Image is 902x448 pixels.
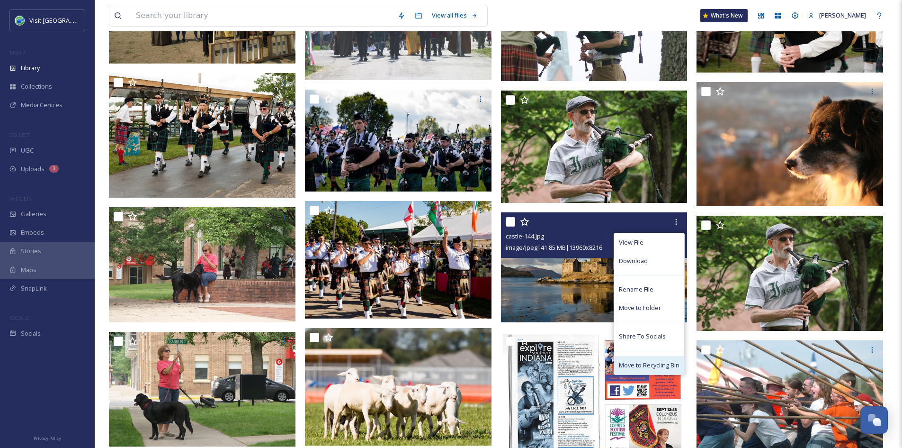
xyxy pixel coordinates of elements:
span: Media Centres [21,101,63,110]
span: image/jpeg | 41.85 MB | 13960 x 8216 [506,243,602,252]
a: View all files [427,6,482,25]
a: [PERSON_NAME] [804,6,871,25]
span: Collections [21,82,52,91]
span: Share To Socials [619,332,666,341]
span: Rename File [619,285,653,294]
span: COLLECT [9,131,30,138]
span: Download [619,256,648,265]
span: Galleries [21,210,46,219]
span: Maps [21,265,36,274]
span: WIDGETS [9,195,31,202]
img: tony-vasquez-5.JPG [305,90,491,192]
a: What's New [700,9,748,22]
span: UGC [21,146,34,155]
button: Open Chat [860,406,888,434]
img: 8H6T1285.jpg [109,73,295,198]
span: Library [21,64,40,73]
img: cvctwitlogo_400x400.jpg [15,16,25,25]
span: Uploads [21,165,45,174]
span: Move to Folder [619,303,661,312]
span: Visit [GEOGRAPHIC_DATA] [US_STATE] [29,16,136,25]
a: Privacy Policy [34,432,61,443]
span: SnapLink [21,284,47,293]
span: Move to Recycling Bin [619,361,679,370]
span: MEDIA [9,49,26,56]
img: tony-vasquez-7.JPG [305,201,491,319]
span: Socials [21,329,41,338]
span: Embeds [21,228,44,237]
span: View File [619,238,643,247]
span: Privacy Policy [34,435,61,441]
img: castle-144.jpg [501,212,688,322]
img: bagpipers at vis ctr for fb (dn) (14).jpg [697,216,883,331]
img: bagpipers at vis ctr for fb (dn) (9).jpg [109,207,295,322]
span: castle-144.jpg [506,232,544,240]
input: Search your library [131,5,393,26]
img: 1146627_64514136.jpg [697,82,883,207]
img: sheep-herding-by-tony-vasquez.jpg [305,328,491,446]
span: Stories [21,247,41,256]
img: bagpipers at vis ctr for fb (dn) (2).jpg [109,332,295,447]
span: SOCIALS [9,314,28,321]
div: 3 [49,165,59,173]
img: bagpipers at vis ctr for fb (dn) (13).jpg [501,91,688,202]
span: [PERSON_NAME] [819,11,866,19]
